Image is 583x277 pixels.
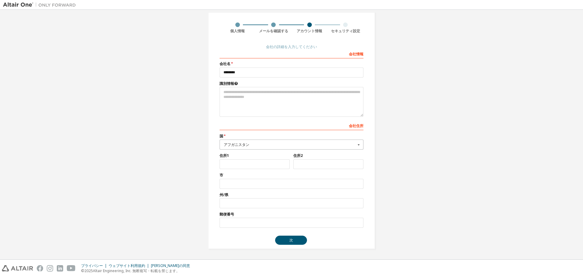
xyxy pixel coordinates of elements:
img: altair_logo.svg [2,265,33,272]
font: 住所1 [220,153,229,158]
font: アフガニスタン [224,142,249,147]
button: 次 [275,236,307,245]
img: linkedin.svg [57,265,63,272]
font: [PERSON_NAME]の同意 [151,263,190,268]
font: © [81,268,84,273]
font: 国 [220,133,223,139]
font: 名 [227,61,230,66]
img: アルタイルワン [3,2,79,8]
font: 会社の詳細を入力してください [266,44,317,49]
font: 個人情報 [230,28,245,33]
font: 会社 [349,51,356,57]
img: youtube.svg [67,265,76,272]
font: メールを確認する [259,28,288,33]
img: instagram.svg [47,265,53,272]
font: ウェブサイト利用規約 [109,263,145,268]
font: プライバシー [81,263,103,268]
font: アカウント情報 [297,28,322,33]
font: 州/県 [220,192,228,197]
label: サポートチームが貴社を特定するために役立つ情報をご提供ください。他のAltair Oneユーザーのメールアドレスと氏名、貴社が所有するライセンスの詳細、Altairアカウント担当者などが例として... [220,81,363,86]
img: facebook.svg [37,265,43,272]
font: 会社 [349,123,356,128]
font: セキュリティ設定 [331,28,360,33]
font: 2025 [84,268,93,273]
font: 情報 [356,51,363,57]
font: 郵便番号 [220,212,234,217]
font: 次 [289,237,293,243]
font: 住所 [356,123,363,128]
font: 市 [220,172,223,178]
font: 住所2 [293,153,303,158]
font: 会社 [220,61,227,66]
font: Altair Engineering, Inc. 無断複写・転載を禁じます。 [93,268,180,273]
font: 識別情報 [220,81,234,86]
